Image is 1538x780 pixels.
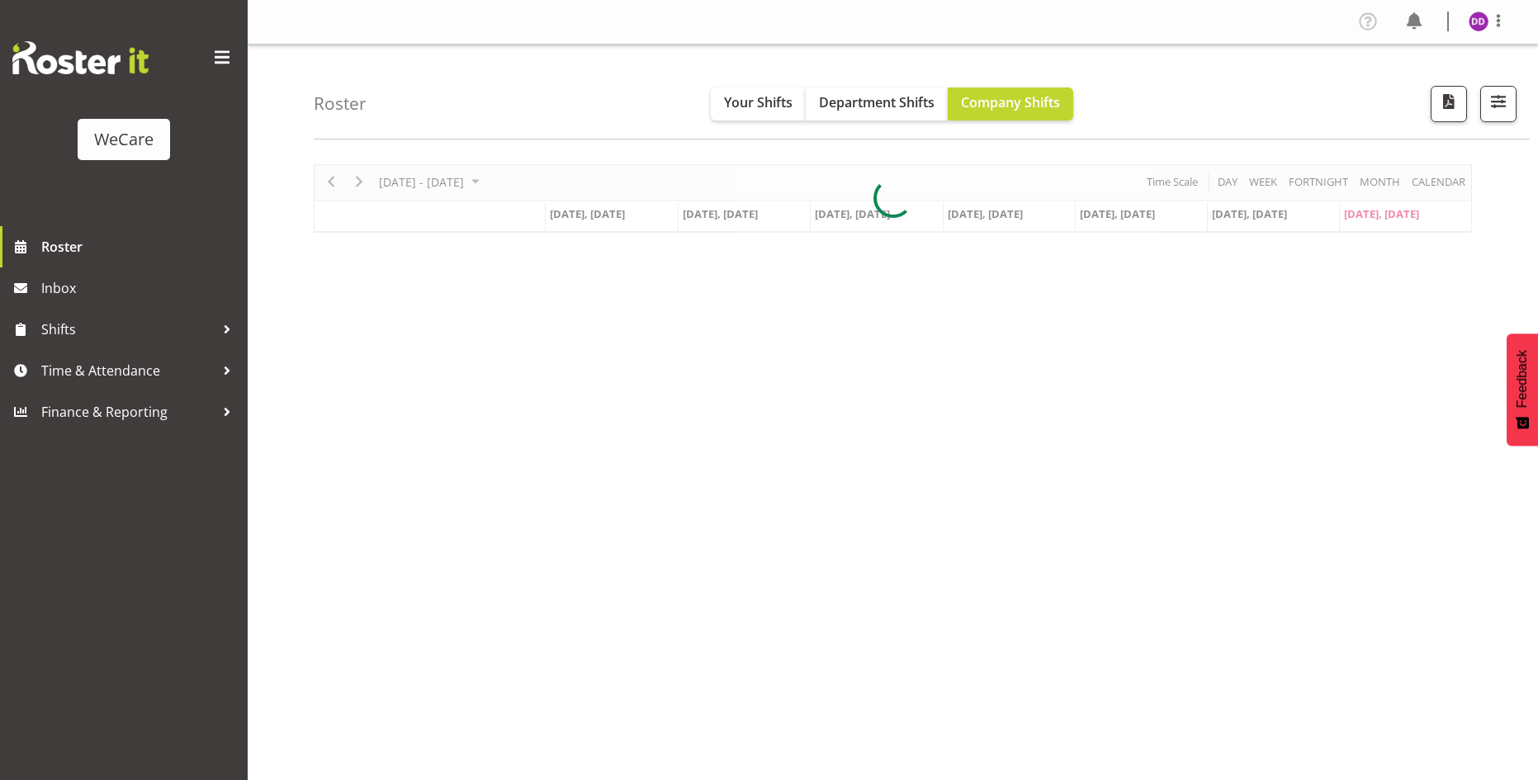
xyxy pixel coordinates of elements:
span: Your Shifts [724,93,793,111]
button: Your Shifts [711,87,806,121]
button: Download a PDF of the roster according to the set date range. [1431,86,1467,122]
span: Roster [41,234,239,259]
span: Feedback [1515,350,1530,408]
div: WeCare [94,127,154,152]
span: Time & Attendance [41,358,215,383]
button: Feedback - Show survey [1507,333,1538,446]
span: Department Shifts [819,93,935,111]
img: demi-dumitrean10946.jpg [1469,12,1488,31]
button: Company Shifts [948,87,1073,121]
span: Finance & Reporting [41,399,215,424]
button: Department Shifts [806,87,948,121]
span: Inbox [41,276,239,300]
span: Company Shifts [961,93,1060,111]
img: Rosterit website logo [12,41,149,74]
button: Filter Shifts [1480,86,1517,122]
span: Shifts [41,317,215,342]
h4: Roster [314,94,367,113]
